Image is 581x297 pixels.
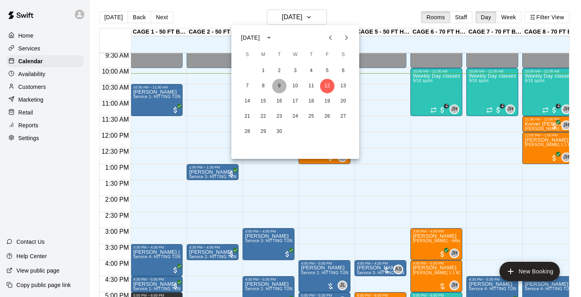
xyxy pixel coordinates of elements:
[336,109,350,124] button: 27
[320,109,334,124] button: 26
[240,47,255,63] span: Sunday
[304,47,318,63] span: Thursday
[241,34,260,42] div: [DATE]
[304,109,318,124] button: 25
[320,79,334,93] button: 12
[240,79,255,93] button: 7
[304,64,318,78] button: 4
[240,109,255,124] button: 21
[272,64,287,78] button: 2
[336,94,350,108] button: 20
[262,31,276,44] button: calendar view is open, switch to year view
[272,94,287,108] button: 16
[272,124,287,139] button: 30
[256,109,271,124] button: 22
[320,64,334,78] button: 5
[256,124,271,139] button: 29
[336,79,350,93] button: 13
[320,47,334,63] span: Friday
[256,94,271,108] button: 15
[240,124,255,139] button: 28
[322,30,338,46] button: Previous month
[288,47,302,63] span: Wednesday
[288,109,302,124] button: 24
[288,64,302,78] button: 3
[336,64,350,78] button: 6
[338,30,354,46] button: Next month
[272,109,287,124] button: 23
[256,79,271,93] button: 8
[272,79,287,93] button: 9
[304,79,318,93] button: 11
[304,94,318,108] button: 18
[256,47,271,63] span: Monday
[320,94,334,108] button: 19
[240,94,255,108] button: 14
[256,64,271,78] button: 1
[336,47,350,63] span: Saturday
[272,47,287,63] span: Tuesday
[288,79,302,93] button: 10
[288,94,302,108] button: 17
